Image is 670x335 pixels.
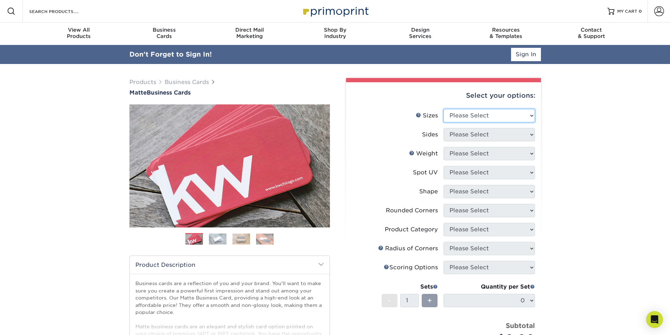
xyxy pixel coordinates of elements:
span: MY CART [617,8,637,14]
span: Matte [129,89,147,96]
img: Matte 01 [129,66,330,266]
div: Services [378,27,463,39]
a: BusinessCards [121,22,207,45]
div: Product Category [385,225,438,234]
a: Direct MailMarketing [207,22,292,45]
div: Spot UV [413,168,438,177]
a: MatteBusiness Cards [129,89,330,96]
a: Business Cards [165,79,209,85]
span: Business [121,27,207,33]
div: Rounded Corners [386,206,438,215]
span: + [427,295,432,306]
strong: Subtotal [506,322,535,329]
div: Sets [382,283,438,291]
a: View AllProducts [36,22,122,45]
input: SEARCH PRODUCTS..... [28,7,97,15]
img: Business Cards 01 [185,231,203,248]
h2: Product Description [130,256,330,274]
div: Shape [419,187,438,196]
img: Business Cards 04 [256,233,274,244]
div: Weight [409,149,438,158]
span: 0 [639,9,642,14]
div: & Support [549,27,634,39]
div: Select your options: [352,82,535,109]
div: Quantity per Set [444,283,535,291]
div: Marketing [207,27,292,39]
a: DesignServices [378,22,463,45]
img: Business Cards 03 [232,233,250,244]
a: Products [129,79,156,85]
a: Contact& Support [549,22,634,45]
div: Scoring Options [384,263,438,272]
div: Open Intercom Messenger [646,311,663,328]
span: - [388,295,391,306]
div: Cards [121,27,207,39]
a: Sign In [511,48,541,61]
span: Contact [549,27,634,33]
div: Don't Forget to Sign In! [129,50,212,59]
span: Direct Mail [207,27,292,33]
a: Resources& Templates [463,22,549,45]
div: Products [36,27,122,39]
div: Industry [292,27,378,39]
h1: Business Cards [129,89,330,96]
img: Primoprint [300,4,370,19]
span: Design [378,27,463,33]
div: Radius of Corners [378,244,438,253]
div: & Templates [463,27,549,39]
div: Sides [422,130,438,139]
div: Sizes [416,111,438,120]
span: Resources [463,27,549,33]
img: Business Cards 02 [209,233,226,244]
span: Shop By [292,27,378,33]
span: View All [36,27,122,33]
a: Shop ByIndustry [292,22,378,45]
